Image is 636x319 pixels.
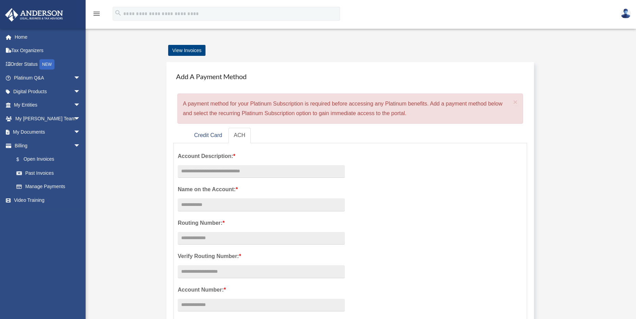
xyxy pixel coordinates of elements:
span: arrow_drop_down [74,112,87,126]
a: ACH [228,128,251,143]
i: menu [92,10,101,18]
div: NEW [39,59,54,70]
label: Name on the Account: [178,185,345,194]
h4: Add A Payment Method [173,69,527,84]
a: Tax Organizers [5,44,91,58]
span: $ [20,155,24,164]
label: Verify Routing Number: [178,251,345,261]
a: My [PERSON_NAME] Teamarrow_drop_down [5,112,91,125]
a: Home [5,30,91,44]
label: Account Description: [178,151,345,161]
a: Past Invoices [10,166,91,180]
a: Manage Payments [10,180,87,194]
span: arrow_drop_down [74,125,87,139]
span: × [513,98,518,106]
img: Anderson Advisors Platinum Portal [3,8,65,22]
button: Close [513,98,518,106]
a: Video Training [5,193,91,207]
a: Credit Card [189,128,228,143]
a: Order StatusNEW [5,57,91,71]
a: View Invoices [168,45,205,56]
a: My Documentsarrow_drop_down [5,125,91,139]
label: Routing Number: [178,218,345,228]
div: A payment method for your Platinum Subscription is required before accessing any Platinum benefit... [177,94,523,124]
img: User Pic [621,9,631,19]
a: Billingarrow_drop_down [5,139,91,152]
a: $Open Invoices [10,152,91,167]
span: arrow_drop_down [74,85,87,99]
span: arrow_drop_down [74,98,87,112]
a: Platinum Q&Aarrow_drop_down [5,71,91,85]
a: My Entitiesarrow_drop_down [5,98,91,112]
label: Account Number: [178,285,345,295]
span: arrow_drop_down [74,139,87,153]
span: arrow_drop_down [74,71,87,85]
a: Digital Productsarrow_drop_down [5,85,91,98]
a: menu [92,12,101,18]
i: search [114,9,122,17]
